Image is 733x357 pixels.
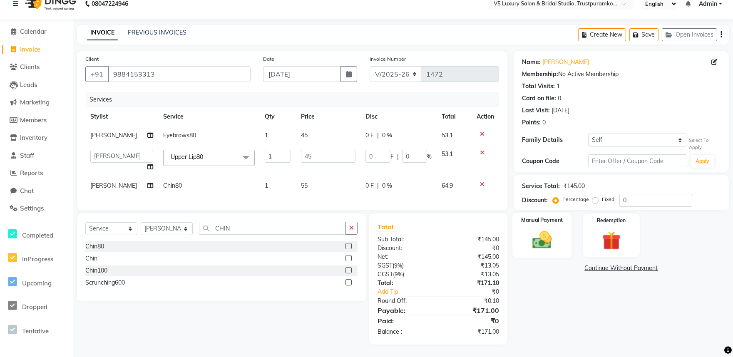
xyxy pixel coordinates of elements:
a: Marketing [2,98,71,107]
div: Paid: [371,316,438,326]
span: Marketing [20,98,50,106]
input: Search or Scan [199,222,346,235]
div: ₹145.00 [438,235,505,244]
button: Save [629,28,658,41]
span: | [397,152,399,161]
div: Card on file: [522,94,556,103]
div: Last Visit: [522,106,550,115]
th: Disc [360,107,437,126]
div: ₹13.05 [438,261,505,270]
span: | [377,131,379,140]
span: 9% [394,262,402,269]
span: F [390,152,394,161]
span: InProgress [22,255,53,263]
div: Points: [522,118,541,127]
span: Inventory [20,134,47,141]
div: Family Details [522,136,588,144]
a: Add Tip [371,288,450,296]
span: 64.9 [442,182,453,189]
button: +91 [85,66,109,82]
span: Completed [22,231,53,239]
span: 0 F [365,181,374,190]
span: 55 [301,182,308,189]
span: 1 [265,131,268,139]
div: Chin80 [85,242,104,251]
a: Chat [2,186,71,196]
div: 0 [558,94,561,103]
div: Payable: [371,305,438,315]
span: Total [378,223,397,231]
div: Round Off: [371,297,438,305]
span: Settings [20,204,44,212]
span: Upper Lip80 [171,153,203,161]
th: Total [437,107,472,126]
div: Service Total: [522,182,560,191]
a: Calendar [2,27,71,37]
input: Enter Offer / Coupon Code [588,154,687,167]
div: Sub Total: [371,235,438,244]
span: SGST [378,262,393,269]
div: ₹0.10 [438,297,505,305]
th: Service [158,107,260,126]
div: 1 [557,82,560,91]
span: Staff [20,151,34,159]
th: Price [296,107,360,126]
a: Clients [2,62,71,72]
div: Chin100 [85,266,107,275]
a: Members [2,116,71,125]
span: 0 F [365,131,374,140]
span: Eyebrows80 [163,131,196,139]
div: Name: [522,58,541,67]
span: Members [20,116,47,124]
div: ₹0 [438,244,505,253]
span: 9% [395,271,403,278]
th: Action [472,107,499,126]
div: Total Visits: [522,82,555,91]
button: Apply [691,155,714,168]
th: Qty [260,107,296,126]
div: Total: [371,279,438,288]
div: ₹171.00 [438,327,505,336]
a: Invoice [2,45,71,55]
span: [PERSON_NAME] [90,131,137,139]
button: Open Invoices [662,28,717,41]
span: Invoice [20,45,40,53]
div: ₹0 [438,316,505,326]
span: CGST [378,270,393,278]
a: Inventory [2,133,71,143]
span: 53.1 [442,131,453,139]
label: Fixed [602,196,614,203]
label: Date [263,55,274,63]
div: Services [86,92,505,107]
div: 0 [542,118,546,127]
span: Chat [20,187,34,195]
a: [PERSON_NAME] [542,58,589,67]
div: No Active Membership [522,70,721,79]
label: Percentage [562,196,589,203]
span: [PERSON_NAME] [90,182,137,189]
div: Membership: [522,70,558,79]
th: Stylist [85,107,158,126]
a: Staff [2,151,71,161]
label: Redemption [597,217,626,224]
div: ₹0 [450,288,505,296]
div: Balance : [371,327,438,336]
div: Discount: [371,244,438,253]
a: Settings [2,204,71,213]
div: Net: [371,253,438,261]
span: Upcoming [22,279,52,287]
span: Chin80 [163,182,182,189]
span: 53.1 [442,150,453,158]
a: PREVIOUS INVOICES [128,29,186,36]
div: ₹13.05 [438,270,505,279]
a: Reports [2,169,71,178]
div: ( ) [371,261,438,270]
span: 0 % [382,131,392,140]
div: Coupon Code [522,157,588,166]
span: Leads [20,81,37,89]
span: Tentative [22,327,49,335]
a: x [203,153,207,161]
div: Chin [85,254,97,263]
span: Reports [20,169,43,177]
div: ₹171.10 [438,279,505,288]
